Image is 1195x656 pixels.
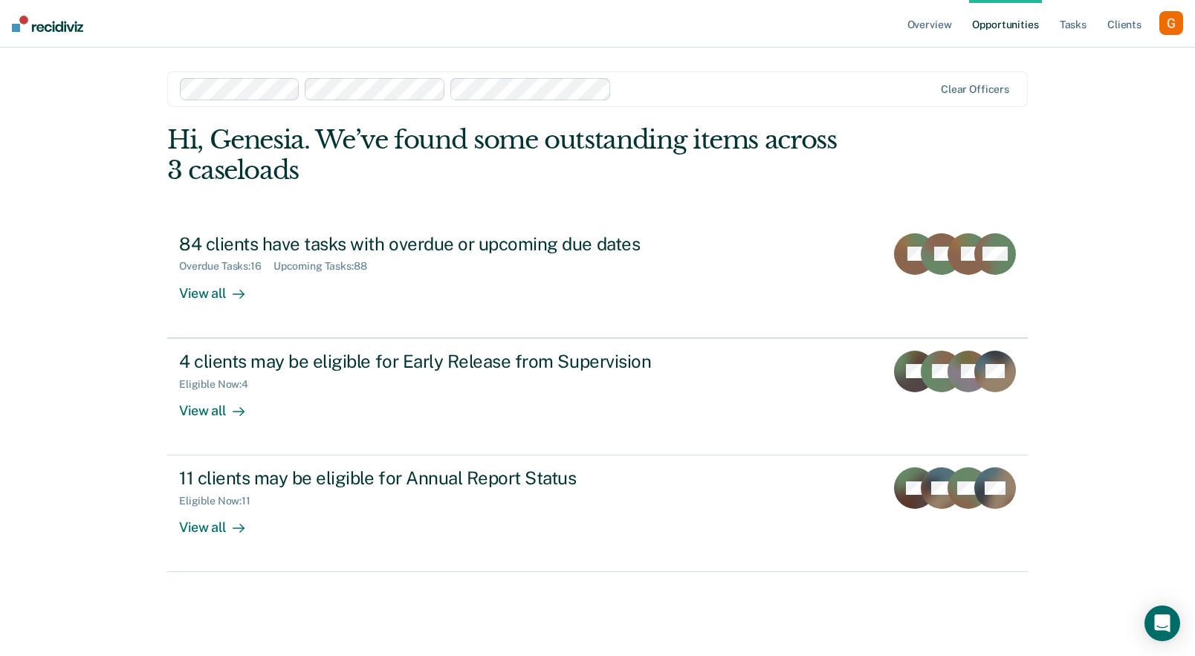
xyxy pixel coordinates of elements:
a: 84 clients have tasks with overdue or upcoming due datesOverdue Tasks:16Upcoming Tasks:88View all [167,221,1028,338]
a: 11 clients may be eligible for Annual Report StatusEligible Now:11View all [167,455,1028,572]
div: Overdue Tasks : 16 [179,260,273,273]
div: Hi, Genesia. We’ve found some outstanding items across 3 caseloads [167,125,855,186]
div: Open Intercom Messenger [1144,605,1180,641]
div: 84 clients have tasks with overdue or upcoming due dates [179,233,701,255]
div: View all [179,390,262,419]
div: Eligible Now : 4 [179,378,260,391]
a: 4 clients may be eligible for Early Release from SupervisionEligible Now:4View all [167,338,1028,455]
div: View all [179,507,262,536]
div: Eligible Now : 11 [179,495,262,507]
div: Upcoming Tasks : 88 [273,260,379,273]
div: 4 clients may be eligible for Early Release from Supervision [179,351,701,372]
img: Recidiviz [12,16,83,32]
div: View all [179,273,262,302]
div: Clear officers [941,83,1009,96]
div: 11 clients may be eligible for Annual Report Status [179,467,701,489]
